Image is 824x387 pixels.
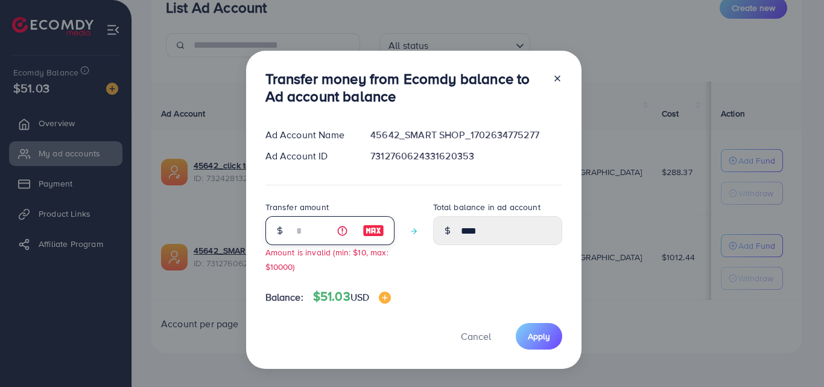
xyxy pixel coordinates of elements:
label: Total balance in ad account [433,201,540,213]
div: 45642_SMART SHOP_1702634775277 [361,128,571,142]
span: Apply [528,330,550,342]
div: Ad Account Name [256,128,361,142]
div: 7312760624331620353 [361,149,571,163]
button: Cancel [446,323,506,349]
small: Amount is invalid (min: $10, max: $10000) [265,246,388,272]
span: Cancel [461,330,491,343]
div: Ad Account ID [256,149,361,163]
img: image [363,223,384,238]
img: image [379,292,391,304]
h3: Transfer money from Ecomdy balance to Ad account balance [265,70,543,105]
h4: $51.03 [313,289,391,304]
span: USD [350,290,369,304]
button: Apply [516,323,562,349]
iframe: Chat [773,333,815,378]
span: Balance: [265,290,303,304]
label: Transfer amount [265,201,329,213]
